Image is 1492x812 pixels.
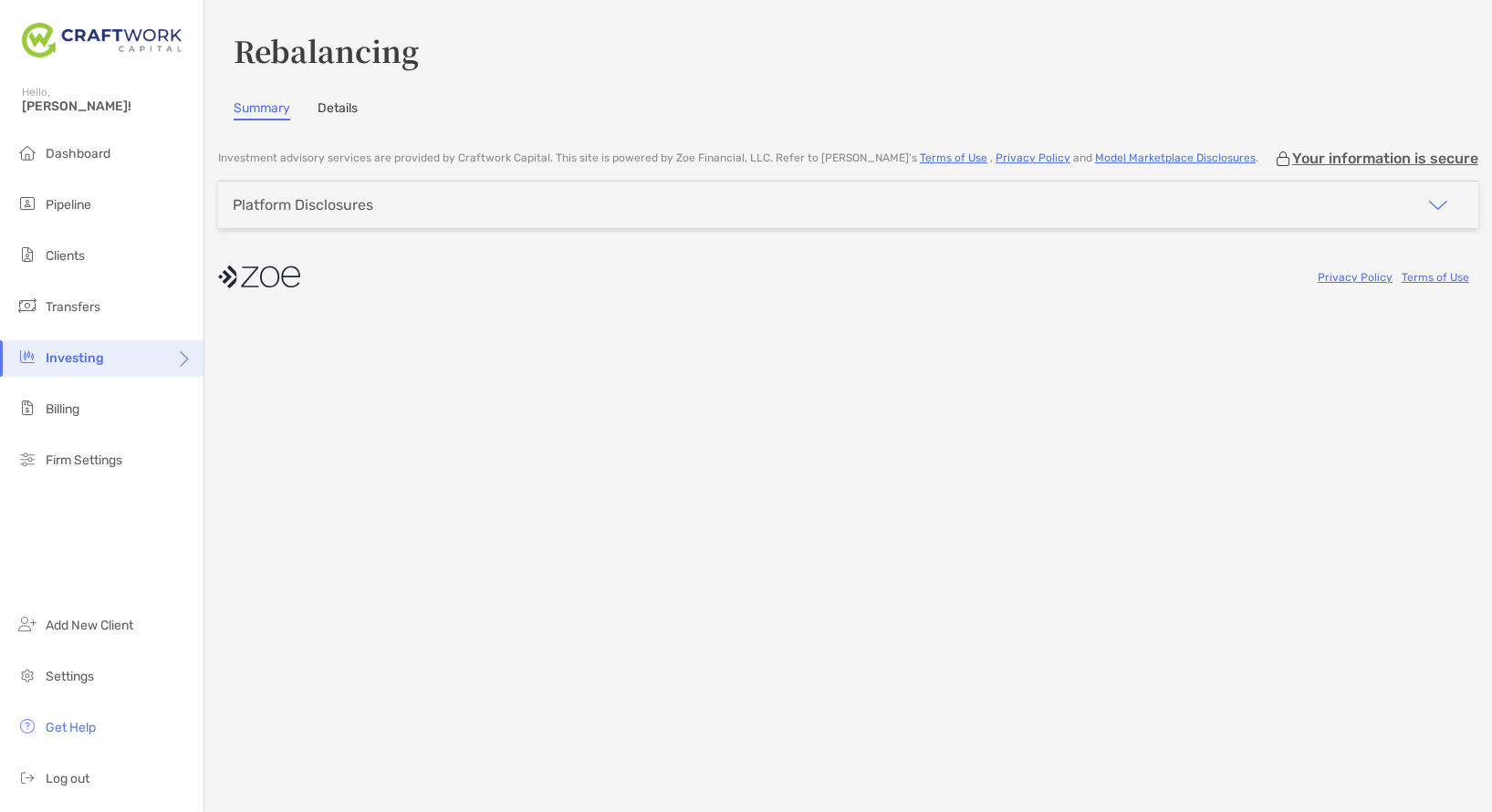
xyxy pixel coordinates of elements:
a: Summary [234,100,290,120]
span: Settings [46,669,94,684]
span: Dashboard [46,146,110,161]
h3: Rebalancing [234,29,1463,71]
img: settings icon [16,664,38,686]
p: Investment advisory services are provided by Craftwork Capital . This site is powered by Zoe Fina... [218,151,1258,165]
a: Privacy Policy [1318,271,1393,284]
span: Get Help [46,720,96,735]
img: clients icon [16,244,38,265]
span: Log out [46,771,89,786]
img: billing icon [16,397,38,419]
span: Billing [46,401,79,417]
img: transfers icon [16,295,38,317]
img: investing icon [16,346,38,368]
a: Terms of Use [920,151,987,164]
span: Add New Client [46,618,133,633]
img: pipeline icon [16,193,38,214]
a: Privacy Policy [996,151,1070,164]
a: Terms of Use [1402,271,1469,284]
a: Details [318,100,358,120]
span: Transfers [46,299,100,315]
img: company logo [218,256,300,297]
p: Your information is secure [1292,150,1478,167]
img: add_new_client icon [16,613,38,635]
span: Investing [46,350,104,366]
img: firm-settings icon [16,448,38,470]
img: get-help icon [16,715,38,737]
img: dashboard icon [16,141,38,163]
span: [PERSON_NAME]! [22,99,193,114]
img: logout icon [16,766,38,788]
span: Pipeline [46,197,91,213]
span: Firm Settings [46,453,122,468]
a: Model Marketplace Disclosures [1095,151,1256,164]
div: Platform Disclosures [233,196,373,213]
img: icon arrow [1427,194,1449,216]
span: Clients [46,248,85,264]
img: Zoe Logo [22,7,182,73]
